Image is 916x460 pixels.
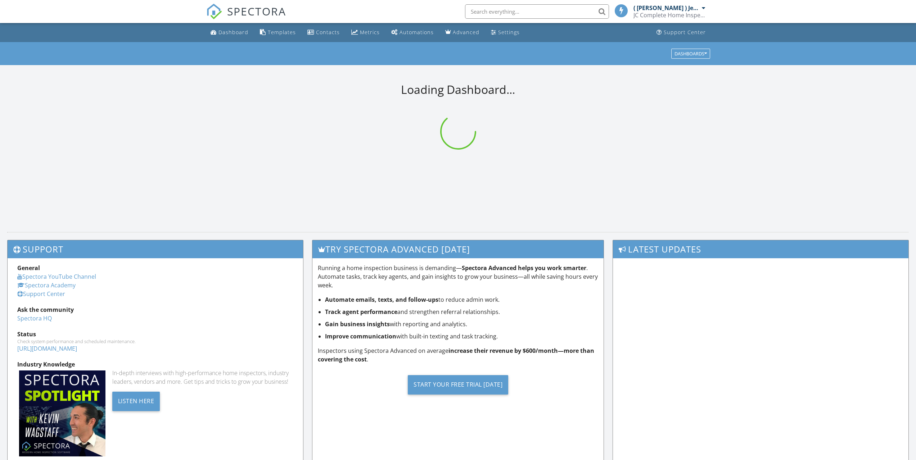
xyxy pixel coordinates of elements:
[325,295,598,304] li: to reduce admin work.
[453,29,479,36] div: Advanced
[206,10,286,25] a: SPECTORA
[208,26,251,39] a: Dashboard
[227,4,286,19] span: SPECTORA
[112,369,293,386] div: In-depth interviews with high-performance home inspectors, industry leaders, vendors and more. Ge...
[17,338,293,344] div: Check system performance and scheduled maintenance.
[325,332,396,340] strong: Improve communication
[17,360,293,369] div: Industry Knowledge
[112,396,160,404] a: Listen Here
[318,347,594,363] strong: increase their revenue by $600/month—more than covering the cost
[17,273,96,281] a: Spectora YouTube Channel
[17,345,77,352] a: [URL][DOMAIN_NAME]
[325,308,598,316] li: and strengthen referral relationships.
[465,4,609,19] input: Search everything...
[312,240,604,258] h3: Try spectora advanced [DATE]
[318,369,598,400] a: Start Your Free Trial [DATE]
[17,264,40,272] strong: General
[674,51,707,56] div: Dashboards
[316,29,340,36] div: Contacts
[257,26,299,39] a: Templates
[654,26,709,39] a: Support Center
[388,26,437,39] a: Automations (Basic)
[17,314,52,322] a: Spectora HQ
[112,392,160,411] div: Listen Here
[462,264,586,272] strong: Spectora Advanced helps you work smarter
[325,320,598,328] li: with reporting and analytics.
[664,29,706,36] div: Support Center
[325,320,390,328] strong: Gain business insights
[325,308,397,316] strong: Track agent performance
[488,26,523,39] a: Settings
[360,29,380,36] div: Metrics
[19,370,105,457] img: Spectoraspolightmain
[325,332,598,341] li: with built-in texting and task tracking.
[325,296,438,304] strong: Automate emails, texts, and follow-ups
[442,26,482,39] a: Advanced
[408,375,508,395] div: Start Your Free Trial [DATE]
[268,29,296,36] div: Templates
[8,240,303,258] h3: Support
[613,240,908,258] h3: Latest Updates
[400,29,434,36] div: Automations
[633,12,705,19] div: JC Complete Home Inspections
[348,26,383,39] a: Metrics
[218,29,248,36] div: Dashboard
[17,290,65,298] a: Support Center
[498,29,520,36] div: Settings
[17,330,293,338] div: Status
[633,4,700,12] div: ( [PERSON_NAME] ) Jeewoong [PERSON_NAME]
[318,346,598,364] p: Inspectors using Spectora Advanced on average .
[318,264,598,290] p: Running a home inspection business is demanding— . Automate tasks, track key agents, and gain ins...
[206,4,222,19] img: The Best Home Inspection Software - Spectora
[671,49,710,59] button: Dashboards
[17,305,293,314] div: Ask the community
[304,26,343,39] a: Contacts
[17,281,76,289] a: Spectora Academy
